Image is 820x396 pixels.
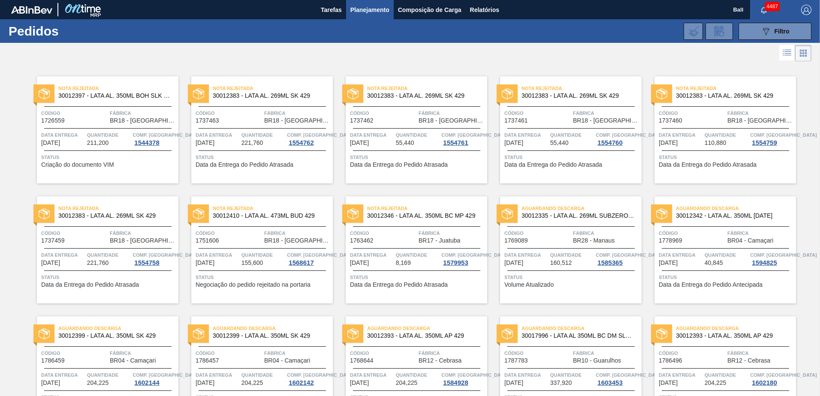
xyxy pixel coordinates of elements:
span: BR10 - Guarulhos [573,357,621,364]
span: Data entrega [196,131,239,139]
span: Quantidade [87,371,131,379]
span: BR12 - Cebrasa [419,357,461,364]
span: 15/10/2024 [659,380,678,386]
span: Fábrica [727,109,794,117]
span: Quantidade [550,251,594,259]
span: Código [350,349,416,357]
span: 23/09/2024 [504,260,523,266]
span: 160,512 [550,260,572,266]
span: Código [350,229,416,237]
span: Comp. Carga [596,371,662,379]
span: Quantidade [241,371,285,379]
span: Comp. Carga [441,371,508,379]
img: status [193,328,204,339]
a: Comp. [GEOGRAPHIC_DATA]1554759 [750,131,794,146]
span: Nota rejeitada [367,84,487,93]
span: Fábrica [419,349,485,357]
span: Fábrica [727,229,794,237]
span: Comp. Carga [441,131,508,139]
span: 1737463 [196,117,219,124]
span: Aguardando Descarga [367,324,487,333]
img: status [39,208,50,219]
span: Fábrica [573,229,639,237]
div: 1554762 [287,139,315,146]
a: Comp. [GEOGRAPHIC_DATA]1579953 [441,251,485,266]
span: Fábrica [264,229,331,237]
span: Fábrica [264,109,331,117]
img: status [656,88,667,99]
span: Data da Entrega do Pedido Antecipada [659,282,763,288]
div: 1554761 [441,139,470,146]
span: Relatórios [470,5,499,15]
span: Status [504,153,639,162]
span: 155,600 [241,260,263,266]
span: Nota rejeitada [676,84,796,93]
span: Data entrega [350,371,394,379]
span: Comp. Carga [133,251,199,259]
span: Data entrega [350,251,394,259]
span: 30012383 - LATA AL. 269ML SK 429 [522,93,635,99]
img: Logout [801,5,811,15]
span: Nota rejeitada [58,204,178,213]
div: Visão em Cards [795,45,811,61]
span: Data entrega [659,371,702,379]
a: Comp. [GEOGRAPHIC_DATA]1554758 [133,251,176,266]
span: 30012399 - LATA AL. 350ML SK 429 [213,333,326,339]
div: 1554759 [750,139,778,146]
span: Quantidade [705,371,748,379]
span: 1786459 [41,357,65,364]
span: 14/10/2024 [659,260,678,266]
span: Status [350,153,485,162]
span: Status [41,273,176,282]
span: Nota rejeitada [213,84,333,93]
a: statusAguardando Descarga30012342 - LATA AL. 350ML [DATE]Código1778969FábricaBR04 - CamaçariData ... [642,196,796,303]
div: 1585365 [596,259,624,266]
span: 204,225 [396,380,418,386]
span: 30012335 - LATA AL. 269ML SUBZERO 429 [522,213,635,219]
span: 12/08/2024 [41,140,60,146]
span: BR17 - Juatuba [419,237,460,244]
div: 1603453 [596,379,624,386]
span: 1737462 [350,117,374,124]
div: 1554760 [596,139,624,146]
span: 110,880 [705,140,727,146]
span: Aguardando Descarga [676,204,796,213]
span: Quantidade [396,371,440,379]
a: Comp. [GEOGRAPHIC_DATA]1568617 [287,251,331,266]
span: Data entrega [659,131,702,139]
span: 221,760 [241,140,263,146]
span: 1737461 [504,117,528,124]
a: Comp. [GEOGRAPHIC_DATA]1554761 [441,131,485,146]
div: Visão em Lista [779,45,795,61]
span: Comp. Carga [133,371,199,379]
span: Fábrica [727,349,794,357]
span: Aguardando Descarga [58,324,178,333]
span: Aguardando Descarga [676,324,796,333]
span: 55,440 [396,140,414,146]
span: Status [504,273,639,282]
span: 30012383 - LATA AL. 269ML SK 429 [367,93,480,99]
a: Comp. [GEOGRAPHIC_DATA]1584928 [441,371,485,386]
span: Data da Entrega do Pedido Atrasada [504,162,602,168]
span: 1737459 [41,237,65,244]
span: 30012346 - LATA AL. 350ML BC MP 429 [367,213,480,219]
span: BR18 - Pernambuco [110,237,176,244]
span: Código [41,229,108,237]
span: 204,225 [87,380,109,386]
span: 30012342 - LATA AL. 350ML BC 429 [676,213,789,219]
span: Quantidade [241,251,285,259]
a: Comp. [GEOGRAPHIC_DATA]1585365 [596,251,639,266]
img: status [347,328,359,339]
span: 1768644 [350,357,374,364]
span: Código [504,109,571,117]
span: 24/08/2024 [350,140,369,146]
span: Código [41,109,108,117]
span: Aguardando Descarga [522,204,642,213]
span: Comp. Carga [596,251,662,259]
span: 15/10/2024 [196,380,214,386]
span: 55,440 [550,140,569,146]
span: Status [659,273,794,282]
span: Data entrega [41,131,85,139]
span: 1726559 [41,117,65,124]
span: Comp. Carga [287,251,353,259]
